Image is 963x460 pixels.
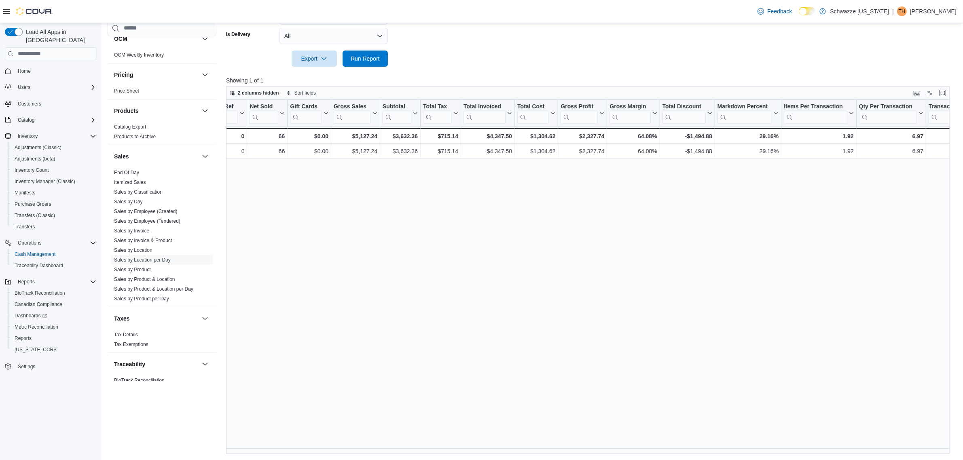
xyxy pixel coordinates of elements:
[15,290,65,296] span: BioTrack Reconciliation
[662,103,705,110] div: Total Discount
[799,15,799,16] span: Dark Mode
[938,88,948,98] button: Enter fullscreen
[610,103,657,123] button: Gross Margin
[343,51,388,67] button: Run Report
[15,178,75,185] span: Inventory Manager (Classic)
[114,134,156,139] a: Products to Archive
[717,131,779,141] div: 29.16%
[200,314,210,323] button: Taxes
[662,103,712,123] button: Total Discount
[351,55,380,63] span: Run Report
[15,115,38,125] button: Catalog
[11,143,65,152] a: Adjustments (Classic)
[2,237,99,249] button: Operations
[11,345,60,354] a: [US_STATE] CCRS
[899,6,905,16] span: TH
[108,168,216,307] div: Sales
[15,312,47,319] span: Dashboards
[767,7,792,15] span: Feedback
[11,288,68,298] a: BioTrack Reconciliation
[517,146,555,156] div: $1,304.62
[517,103,549,123] div: Total Cost
[108,330,216,352] div: Taxes
[11,249,59,259] a: Cash Management
[15,238,45,248] button: Operations
[8,299,99,310] button: Canadian Compliance
[754,3,795,19] a: Feedback
[200,34,210,44] button: OCM
[383,131,418,141] div: $3,632.36
[464,103,506,123] div: Total Invoiced
[912,88,922,98] button: Keyboard shortcuts
[334,103,371,110] div: Gross Sales
[859,103,923,123] button: Qty Per Transaction
[114,209,178,214] a: Sales by Employee (Created)
[11,311,96,321] span: Dashboards
[383,103,418,123] button: Subtotal
[114,88,139,94] a: Price Sheet
[334,103,371,123] div: Gross Sales
[11,177,78,186] a: Inventory Manager (Classic)
[8,260,99,271] button: Traceabilty Dashboard
[784,146,854,156] div: 1.92
[2,82,99,93] button: Users
[859,146,923,156] div: 6.97
[561,103,598,123] div: Gross Profit
[114,332,138,338] a: Tax Details
[238,90,279,96] span: 2 columns hidden
[15,144,61,151] span: Adjustments (Classic)
[114,286,193,292] a: Sales by Product & Location per Day
[830,6,889,16] p: Schwazze [US_STATE]
[11,333,96,343] span: Reports
[8,198,99,210] button: Purchase Orders
[114,52,164,58] a: OCM Weekly Inventory
[114,124,146,130] span: Catalog Export
[114,199,143,205] a: Sales by Day
[561,103,604,123] button: Gross Profit
[8,187,99,198] button: Manifests
[11,188,38,198] a: Manifests
[11,165,52,175] a: Inventory Count
[114,296,169,302] a: Sales by Product per Day
[334,103,377,123] button: Gross Sales
[2,98,99,110] button: Customers
[23,28,96,44] span: Load All Apps in [GEOGRAPHIC_DATA]
[15,301,62,308] span: Canadian Compliance
[859,131,923,141] div: 6.97
[11,333,35,343] a: Reports
[108,50,216,63] div: OCM
[114,218,180,224] span: Sales by Employee (Tendered)
[15,190,35,196] span: Manifests
[200,131,244,141] div: 0
[8,344,99,355] button: [US_STATE] CCRS
[114,276,175,282] a: Sales by Product & Location
[114,314,199,323] button: Taxes
[517,131,555,141] div: $1,304.62
[114,179,146,186] span: Itemized Sales
[15,66,96,76] span: Home
[2,360,99,372] button: Settings
[18,133,38,139] span: Inventory
[114,341,148,348] span: Tax Exemptions
[15,262,63,269] span: Traceabilty Dashboard
[423,103,452,123] div: Total Tax
[279,28,388,44] button: All
[11,188,96,198] span: Manifests
[8,221,99,232] button: Transfers
[200,70,210,80] button: Pricing
[114,189,163,195] a: Sales by Classification
[15,224,35,230] span: Transfers
[294,90,316,96] span: Sort fields
[114,360,145,368] h3: Traceability
[18,84,30,91] span: Users
[114,152,199,160] button: Sales
[114,378,165,383] a: BioTrack Reconciliation
[296,51,332,67] span: Export
[290,146,328,156] div: $0.00
[114,107,139,115] h3: Products
[8,153,99,165] button: Adjustments (beta)
[114,257,171,263] span: Sales by Location per Day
